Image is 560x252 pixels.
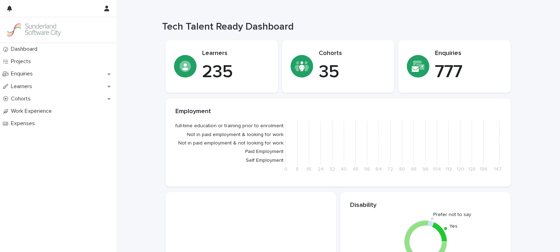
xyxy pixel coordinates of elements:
[433,167,441,172] tspan: 104
[399,167,405,172] tspan: 80
[296,167,299,172] tspan: 8
[246,158,284,163] tspan: Self Employment
[329,167,335,172] tspan: 32
[175,108,501,116] p: Employment
[318,167,324,172] tspan: 24
[480,167,487,172] tspan: 136
[435,62,502,83] p: 777
[350,202,501,209] p: Disability
[422,167,429,172] tspan: 96
[433,213,471,217] text: Prefer not to say
[162,21,507,33] h1: Tech Talent Ready Dashboard
[375,167,382,172] tspan: 64
[6,23,62,37] img: GVzBcg19RCOYju8xzymn
[468,167,475,172] tspan: 128
[8,120,41,127] p: Expenses
[306,167,311,172] tspan: 16
[353,167,359,172] tspan: 48
[387,167,393,172] tspan: 72
[8,58,37,65] p: Projects
[8,83,38,90] p: Learners
[202,50,269,57] p: Learners
[456,167,464,172] tspan: 120
[8,108,57,115] p: Work Experience
[8,46,43,53] p: Dashboard
[202,62,269,83] p: 235
[187,132,284,137] tspan: Not in paid employment & looking for work
[319,50,386,57] p: Cohorts
[284,167,287,172] tspan: 0
[411,167,417,172] tspan: 88
[170,124,284,129] tspan: In full-time education or training prior to enrolment
[435,50,502,57] p: Enquiries
[178,141,284,146] tspan: Not in paid employment & not looking for work
[245,149,284,154] tspan: Paid Employment
[364,167,370,172] tspan: 56
[8,96,36,102] p: Cohorts
[319,62,386,83] p: 35
[341,167,347,172] tspan: 40
[8,70,38,77] p: Enquiries
[449,224,457,229] text: Yes
[446,167,452,172] tspan: 112
[494,167,502,172] tspan: 147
